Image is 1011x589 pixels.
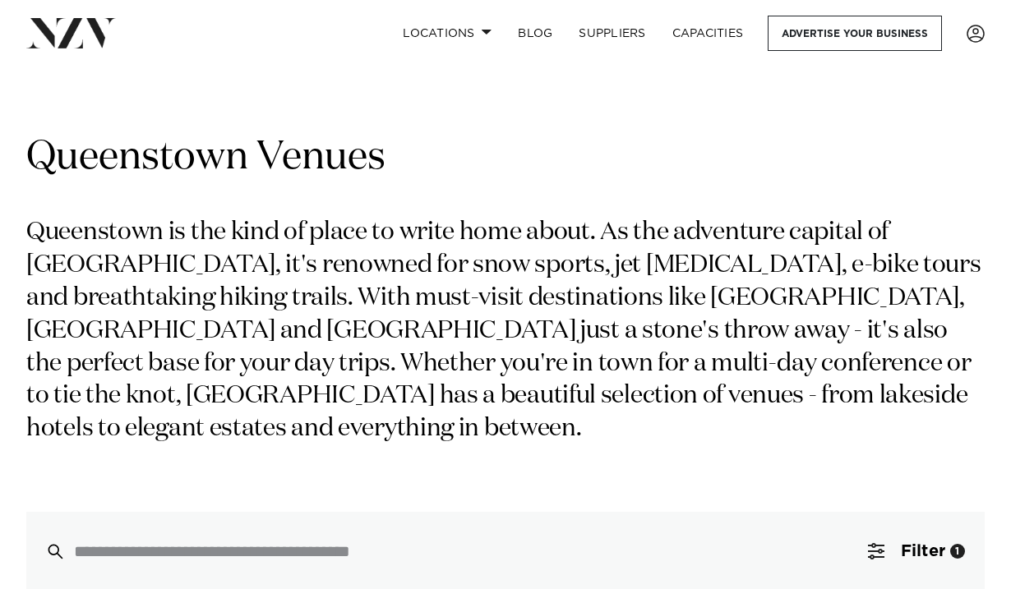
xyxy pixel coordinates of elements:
[26,132,985,184] h1: Queenstown Venues
[566,16,658,51] a: SUPPLIERS
[26,18,116,48] img: nzv-logo.png
[950,544,965,559] div: 1
[390,16,505,51] a: Locations
[505,16,566,51] a: BLOG
[901,543,945,559] span: Filter
[26,217,985,446] p: Queenstown is the kind of place to write home about. As the adventure capital of [GEOGRAPHIC_DATA...
[659,16,757,51] a: Capacities
[768,16,942,51] a: Advertise your business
